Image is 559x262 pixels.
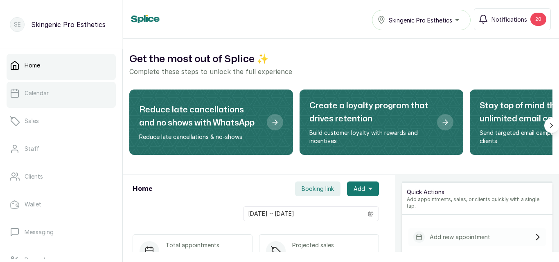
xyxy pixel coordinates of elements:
h2: Create a loyalty program that drives retention [309,99,431,125]
p: Messaging [25,228,54,236]
p: Build customer loyalty with rewards and incentives [309,129,431,145]
a: Staff [7,137,116,160]
svg: calendar [368,211,374,217]
p: Clients [25,172,43,181]
a: Messaging [7,221,116,244]
button: Notifications20 [474,8,551,30]
span: Notifications [491,15,527,24]
input: Select date [243,207,363,221]
p: Projected sales [292,241,347,249]
a: Wallet [7,193,116,216]
p: Staff [25,145,39,153]
p: SE [14,20,21,29]
div: Create a loyalty program that drives retention [300,90,463,155]
p: Complete these steps to unlock the full experience [129,67,552,76]
a: Clients [7,165,116,188]
p: Total appointments [166,241,219,249]
button: Skingenic Pro Esthetics [372,10,471,30]
a: Calendar [7,82,116,105]
h1: Home [133,184,152,194]
span: Add [354,185,365,193]
p: Add new appointment [430,233,490,241]
button: Booking link [295,181,340,196]
p: Reduce late cancellations & no-shows [139,133,260,141]
h2: Reduce late cancellations and no shows with WhatsApp [139,103,260,130]
p: Sales [25,117,39,125]
a: Sales [7,110,116,132]
p: Calendar [25,89,49,97]
a: Home [7,54,116,77]
p: Skingenic Pro Esthetics [31,20,106,29]
p: Wallet [25,200,41,208]
span: Skingenic Pro Esthetics [389,16,452,25]
div: Reduce late cancellations and no shows with WhatsApp [129,90,293,155]
button: Add [347,181,379,196]
p: Home [25,61,40,69]
p: Add appointments, sales, or clients quickly with a single tap. [407,196,548,209]
div: 20 [530,13,546,26]
p: Quick Actions [407,188,548,196]
span: Booking link [302,185,334,193]
h2: Get the most out of Splice ✨ [129,52,552,67]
